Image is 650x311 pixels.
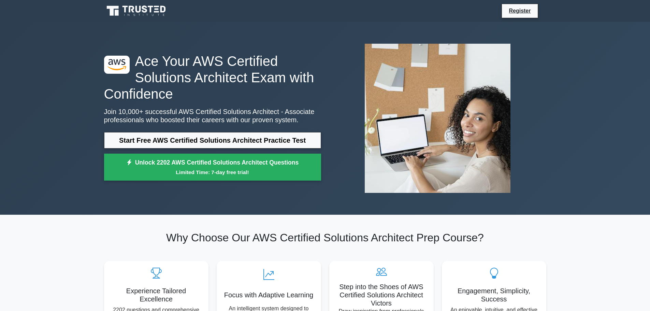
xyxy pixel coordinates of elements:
[104,53,321,102] h1: Ace Your AWS Certified Solutions Architect Exam with Confidence
[104,108,321,124] p: Join 10,000+ successful AWS Certified Solutions Architect - Associate professionals who boosted t...
[447,287,541,303] h5: Engagement, Simplicity, Success
[104,132,321,149] a: Start Free AWS Certified Solutions Architect Practice Test
[104,154,321,181] a: Unlock 2202 AWS Certified Solutions Architect QuestionsLimited Time: 7-day free trial!
[113,168,313,176] small: Limited Time: 7-day free trial!
[110,287,203,303] h5: Experience Tailored Excellence
[104,231,546,244] h2: Why Choose Our AWS Certified Solutions Architect Prep Course?
[222,291,316,299] h5: Focus with Adaptive Learning
[505,6,535,15] a: Register
[335,283,428,307] h5: Step into the Shoes of AWS Certified Solutions Architect Victors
